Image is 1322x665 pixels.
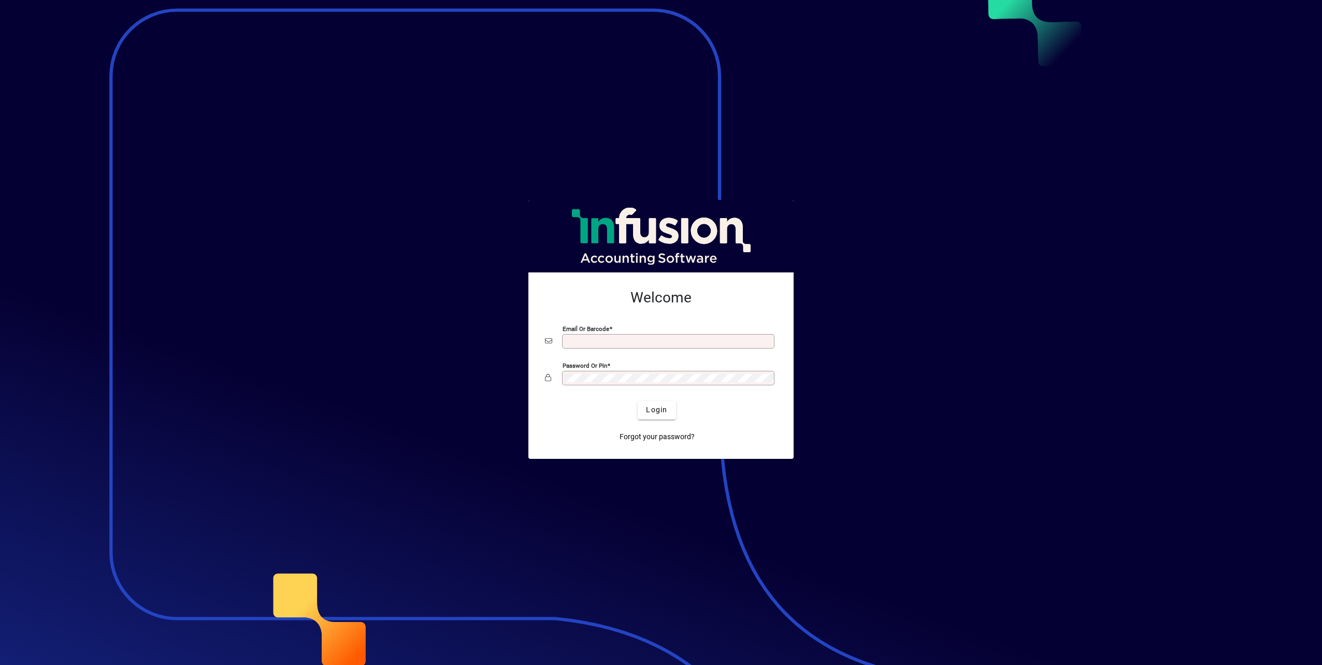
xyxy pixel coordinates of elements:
a: Forgot your password? [615,428,699,446]
button: Login [638,401,676,420]
mat-label: Password or Pin [563,362,607,369]
span: Forgot your password? [620,431,695,442]
span: Login [646,404,667,415]
h2: Welcome [545,289,777,307]
mat-label: Email or Barcode [563,325,609,332]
